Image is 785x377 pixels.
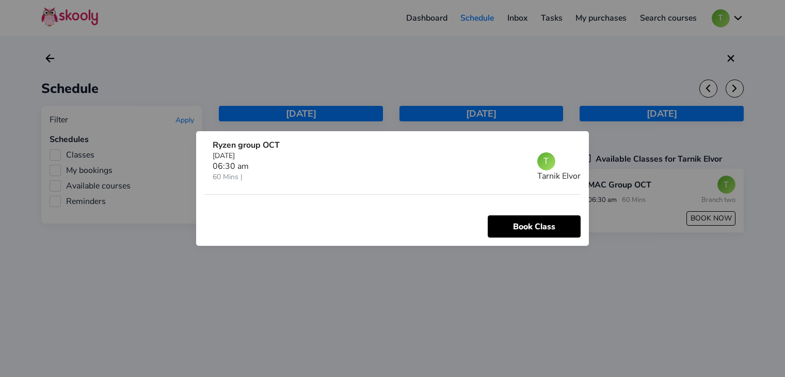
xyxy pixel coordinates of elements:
div: 06:30 am [213,161,280,172]
div: Ryzen group OCT [213,139,280,151]
div: 60 Mins | [213,172,280,182]
div: T [537,152,555,170]
button: Book Class [488,215,581,238]
div: Tarnik Elvor [537,170,581,182]
div: [DATE] [213,151,280,161]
